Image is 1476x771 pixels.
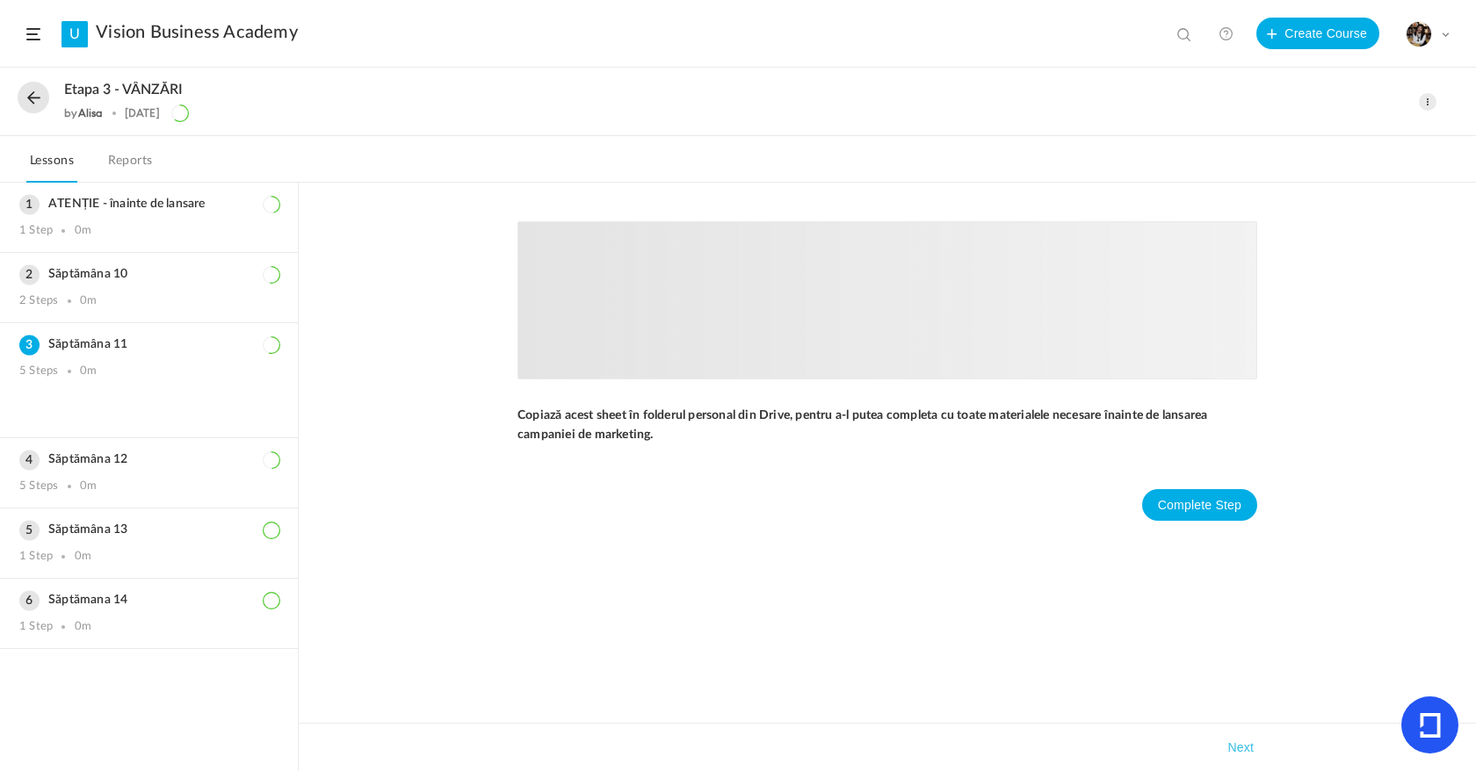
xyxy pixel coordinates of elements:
[78,106,104,119] a: Alisa
[80,294,97,308] div: 0m
[75,550,91,564] div: 0m
[19,294,58,308] div: 2 Steps
[1407,22,1431,47] img: tempimagehs7pti.png
[105,149,156,183] a: Reports
[75,224,91,238] div: 0m
[96,22,298,43] a: Vision Business Academy
[1224,737,1257,758] button: Next
[19,364,58,378] div: 5 Steps
[19,267,279,282] h3: Săptămâna 10
[19,224,53,238] div: 1 Step
[517,409,1211,441] strong: Copiază acest sheet în folderul personal din Drive, pentru a-l putea completa cu toate materialel...
[19,620,53,634] div: 1 Step
[1256,18,1379,49] button: Create Course
[19,452,279,467] h3: Săptămâna 12
[61,21,88,47] a: U
[64,82,183,98] span: Etapa 3 - VÂNZĂRI
[80,364,97,378] div: 0m
[1142,489,1257,521] button: Complete Step
[19,197,279,212] h3: ATENȚIE - înainte de lansare
[80,479,97,494] div: 0m
[64,107,103,119] div: by
[19,479,58,494] div: 5 Steps
[19,550,53,564] div: 1 Step
[75,620,91,634] div: 0m
[26,149,77,183] a: Lessons
[125,107,160,119] div: [DATE]
[19,522,279,537] h3: Săptămâna 13
[19,593,279,608] h3: Săptămana 14
[19,337,279,352] h3: Săptămâna 11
